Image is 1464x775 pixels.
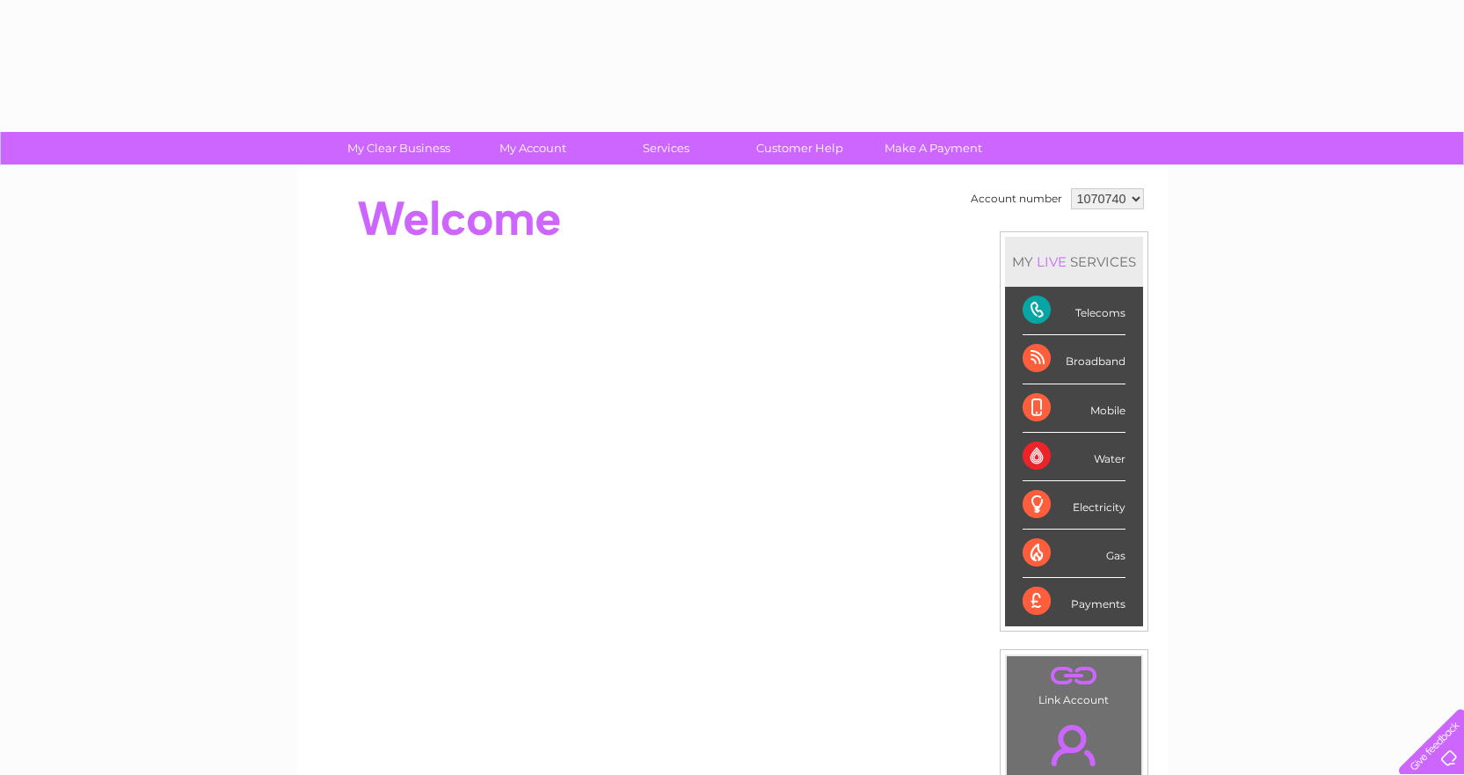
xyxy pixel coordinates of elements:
[1033,253,1070,270] div: LIVE
[594,132,739,165] a: Services
[460,132,605,165] a: My Account
[1023,384,1125,433] div: Mobile
[861,132,1006,165] a: Make A Payment
[1011,661,1137,691] a: .
[1023,530,1125,578] div: Gas
[1023,578,1125,625] div: Payments
[1023,481,1125,530] div: Electricity
[727,132,872,165] a: Customer Help
[1006,655,1142,711] td: Link Account
[1005,237,1143,287] div: MY SERVICES
[326,132,471,165] a: My Clear Business
[1023,433,1125,481] div: Water
[1023,287,1125,335] div: Telecoms
[966,184,1067,214] td: Account number
[1023,335,1125,384] div: Broadband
